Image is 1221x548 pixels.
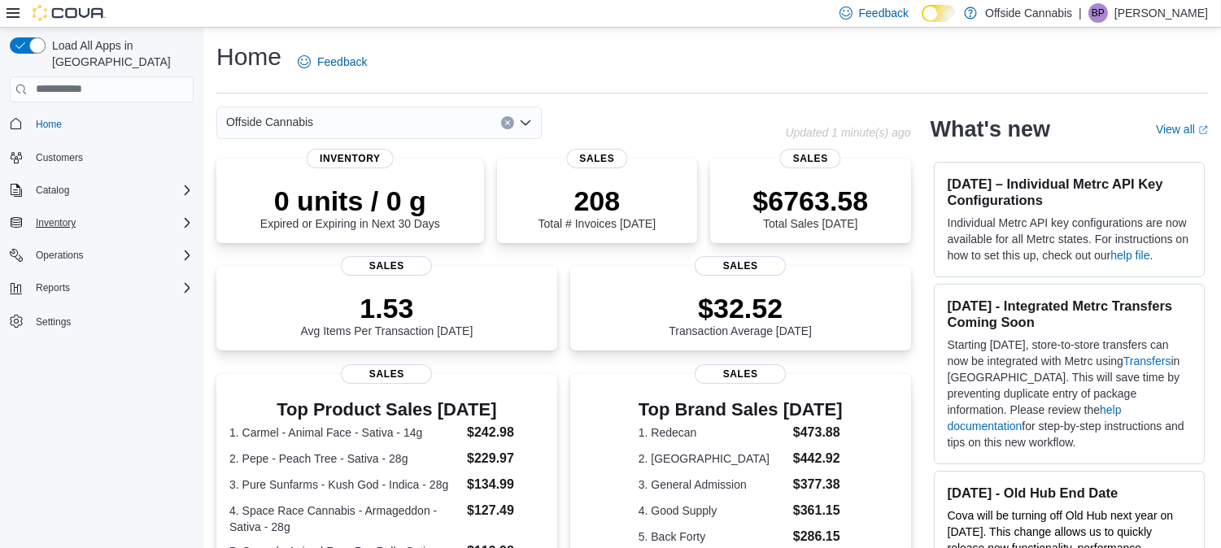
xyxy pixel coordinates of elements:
span: Feedback [859,5,909,21]
p: 1.53 [300,292,473,324]
dt: 1. Carmel - Animal Face - Sativa - 14g [229,424,460,441]
h2: What's new [931,116,1050,142]
a: help file [1110,249,1149,262]
a: Settings [29,312,77,332]
p: Starting [DATE], store-to-store transfers can now be integrated with Metrc using in [GEOGRAPHIC_D... [948,337,1191,450]
span: Inventory [307,149,394,168]
dt: 1. Redecan [639,424,787,441]
dd: $134.99 [467,475,544,494]
h3: Top Brand Sales [DATE] [639,400,843,420]
dt: 2. [GEOGRAPHIC_DATA] [639,450,787,467]
span: Home [36,118,62,131]
a: View allExternal link [1156,123,1208,136]
nav: Complex example [10,106,194,376]
span: Settings [29,311,194,331]
div: Total # Invoices [DATE] [539,185,656,230]
span: Reports [36,281,70,294]
dd: $473.88 [793,423,843,442]
span: Sales [780,149,841,168]
dt: 4. Space Race Cannabis - Armageddon - Sativa - 28g [229,502,460,535]
p: $6763.58 [752,185,868,217]
div: Brian Plourde [1088,3,1108,23]
span: Inventory [36,216,76,229]
span: Load All Apps in [GEOGRAPHIC_DATA] [46,37,194,70]
div: Expired or Expiring in Next 30 Days [260,185,440,230]
button: Reports [3,276,200,299]
dt: 3. Pure Sunfarms - Kush God - Indica - 28g [229,476,460,493]
h1: Home [216,41,281,73]
h3: [DATE] – Individual Metrc API Key Configurations [948,176,1191,208]
dt: 4. Good Supply [639,502,787,519]
dd: $242.98 [467,423,544,442]
button: Clear input [501,116,514,129]
button: Inventory [3,211,200,234]
span: Feedback [317,54,367,70]
button: Customers [3,146,200,169]
span: Reports [29,278,194,298]
dd: $286.15 [793,527,843,546]
span: Sales [695,364,786,384]
span: Sales [695,256,786,276]
button: Open list of options [519,116,532,129]
span: Inventory [29,213,194,233]
p: | [1079,3,1082,23]
button: Catalog [29,180,76,200]
button: Catalog [3,179,200,202]
dd: $127.49 [467,501,544,520]
p: Updated 1 minute(s) ago [785,126,910,139]
a: help documentation [948,403,1122,433]
button: Home [3,112,200,136]
dd: $361.15 [793,501,843,520]
span: Customers [29,147,194,167]
span: Catalog [36,184,69,197]
p: 0 units / 0 g [260,185,440,217]
h3: [DATE] - Old Hub End Date [948,485,1191,501]
span: BP [1092,3,1105,23]
span: Sales [341,256,432,276]
input: Dark Mode [922,5,956,22]
span: Offside Cannabis [226,112,313,132]
button: Inventory [29,213,82,233]
span: Operations [29,246,194,265]
span: Customers [36,151,83,164]
a: Home [29,115,68,134]
dt: 3. General Admission [639,476,787,493]
div: Transaction Average [DATE] [669,292,812,337]
dd: $377.38 [793,475,843,494]
dd: $229.97 [467,449,544,468]
span: Operations [36,249,84,262]
h3: Top Product Sales [DATE] [229,400,544,420]
p: Individual Metrc API key configurations are now available for all Metrc states. For instructions ... [948,215,1191,263]
button: Operations [29,246,90,265]
button: Reports [29,278,76,298]
a: Transfers [1123,354,1171,368]
dd: $442.92 [793,449,843,468]
span: Sales [566,149,627,168]
button: Operations [3,244,200,267]
a: Feedback [291,46,373,78]
div: Avg Items Per Transaction [DATE] [300,292,473,337]
span: Catalog [29,180,194,200]
p: [PERSON_NAME] [1114,3,1208,23]
a: Customers [29,148,89,167]
div: Total Sales [DATE] [752,185,868,230]
button: Settings [3,309,200,333]
dt: 5. Back Forty [639,528,787,545]
p: Offside Cannabis [985,3,1072,23]
svg: External link [1198,125,1208,135]
dt: 2. Pepe - Peach Tree - Sativa - 28g [229,450,460,467]
img: Cova [33,5,106,21]
p: $32.52 [669,292,812,324]
p: 208 [539,185,656,217]
span: Sales [341,364,432,384]
span: Settings [36,315,71,328]
span: Home [29,114,194,134]
h3: [DATE] - Integrated Metrc Transfers Coming Soon [948,298,1191,330]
